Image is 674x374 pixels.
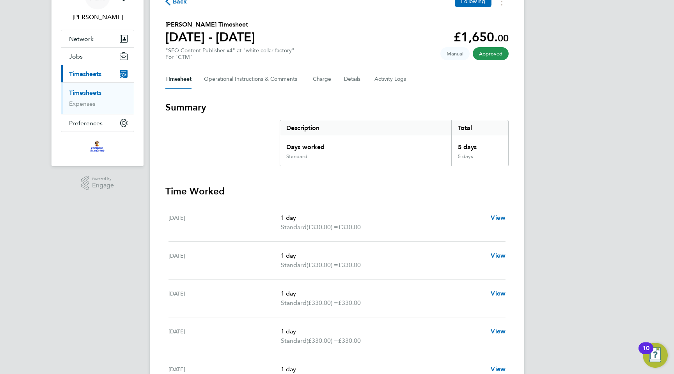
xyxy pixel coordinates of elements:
span: (£330.00) = [307,261,338,269]
button: Charge [313,70,332,89]
div: For "CTM" [165,54,294,61]
button: Details [344,70,362,89]
div: Timesheets [61,82,134,114]
span: £330.00 [338,261,361,269]
h1: [DATE] - [DATE] [165,29,255,45]
span: Jobs [69,53,83,60]
p: 1 day [281,327,484,336]
h2: [PERSON_NAME] Timesheet [165,20,255,29]
button: Network [61,30,134,47]
span: This timesheet was manually created. [440,47,470,60]
a: View [491,213,505,223]
button: Operational Instructions & Comments [204,70,300,89]
div: [DATE] [168,289,281,308]
span: Engage [92,182,114,189]
a: View [491,365,505,374]
div: Standard [286,153,307,160]
div: Total [451,120,508,136]
a: View [491,327,505,336]
img: bglgroup-logo-retina.png [90,140,105,152]
span: Powered by [92,176,114,182]
span: £330.00 [338,223,361,231]
div: [DATE] [168,251,281,270]
app-decimal: £1,650. [454,30,509,45]
h3: Time Worked [165,185,509,198]
span: View [491,252,505,259]
span: Network [69,35,94,43]
span: View [491,365,505,373]
span: Standard [281,223,307,232]
span: View [491,328,505,335]
div: Summary [280,120,509,166]
button: Activity Logs [374,70,407,89]
span: 00 [498,32,509,44]
span: (£330.00) = [307,337,338,344]
a: View [491,289,505,298]
span: Preferences [69,119,103,127]
div: [DATE] [168,327,281,346]
div: 10 [642,348,649,358]
span: View [491,214,505,221]
span: £330.00 [338,299,361,306]
button: Open Resource Center, 10 new notifications [643,343,668,368]
button: Timesheet [165,70,192,89]
span: Timesheets [69,70,101,78]
button: Timesheets [61,65,134,82]
p: 1 day [281,213,484,223]
div: "SEO Content Publisher x4" at "white collar factory" [165,47,294,61]
p: 1 day [281,289,484,298]
div: 5 days [451,153,508,166]
span: Standard [281,298,307,308]
h3: Summary [165,101,509,114]
div: 5 days [451,136,508,153]
div: Days worked [280,136,451,153]
span: This timesheet has been approved. [473,47,509,60]
p: 1 day [281,251,484,260]
a: View [491,251,505,260]
button: Jobs [61,48,134,65]
div: [DATE] [168,213,281,232]
span: £330.00 [338,337,361,344]
span: (£330.00) = [307,223,338,231]
a: Expenses [69,100,96,107]
span: Amy McDonnell [61,12,134,22]
div: Description [280,120,451,136]
a: Go to home page [61,140,134,152]
span: (£330.00) = [307,299,338,306]
p: 1 day [281,365,484,374]
a: Powered byEngage [81,176,114,191]
span: Standard [281,260,307,270]
button: Preferences [61,114,134,132]
span: Standard [281,336,307,346]
span: View [491,290,505,297]
a: Timesheets [69,89,101,96]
